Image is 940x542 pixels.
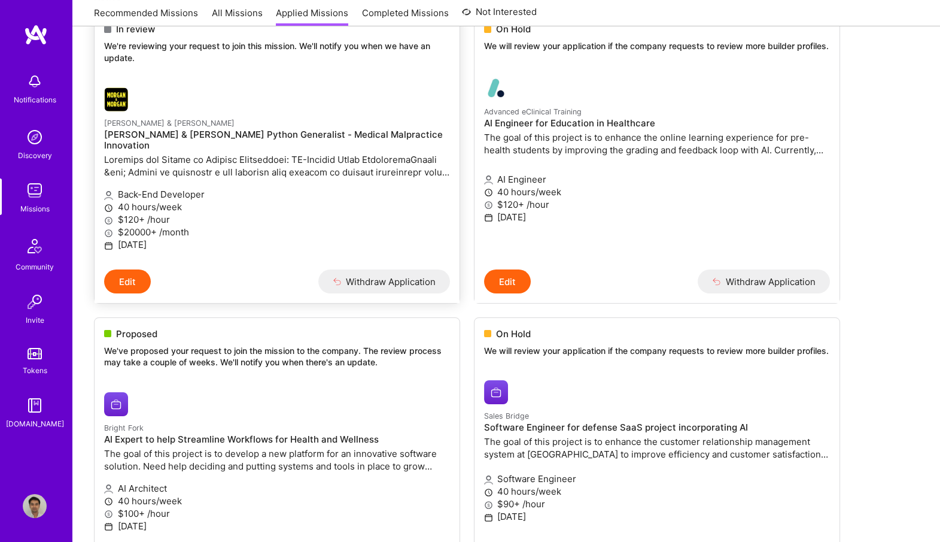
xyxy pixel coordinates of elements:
img: Community [20,232,49,261]
p: Back-End Developer [104,188,450,201]
div: Notifications [14,93,56,106]
p: [DATE] [104,238,450,251]
p: We've proposed your request to join the mission to the company. The review process may take a cou... [104,345,450,368]
a: User Avatar [20,494,50,518]
h4: Software Engineer for defense SaaS project incorporating AI [484,422,830,433]
i: icon Calendar [104,241,113,250]
p: 40 hours/week [104,495,450,507]
i: icon MoneyGray [484,201,493,210]
i: icon Clock [484,488,493,497]
i: icon Applicant [104,485,113,493]
p: We're reviewing your request to join this mission. We'll notify you when we have an update. [104,40,450,63]
p: The goal of this project is to enhance the online learning experience for pre-health students by ... [484,131,830,156]
img: tokens [28,348,42,359]
a: Completed Missions [362,7,449,26]
span: On Hold [496,328,531,340]
i: icon Applicant [104,191,113,200]
p: [DATE] [484,211,830,223]
a: Recommended Missions [94,7,198,26]
a: All Missions [212,7,263,26]
img: Sales Bridge company logo [484,380,508,404]
img: User Avatar [23,494,47,518]
i: icon Clock [104,204,113,213]
i: icon MoneyGray [484,501,493,510]
div: Tokens [23,364,47,377]
small: Sales Bridge [484,411,529,420]
div: Invite [26,314,44,326]
p: Software Engineer [484,473,830,485]
h4: [PERSON_NAME] & [PERSON_NAME] Python Generalist - Medical Malpractice Innovation [104,129,450,151]
p: [DATE] [104,520,450,532]
a: Advanced eClinical Training company logoAdvanced eClinical TrainingAI Engineer for Education in H... [474,66,839,270]
p: [DATE] [484,510,830,523]
i: icon Calendar [104,522,113,531]
p: $90+ /hour [484,498,830,510]
button: Edit [104,270,151,293]
p: 40 hours/week [484,485,830,498]
span: In review [116,23,155,35]
small: Advanced eClinical Training [484,107,582,116]
a: Applied Missions [276,7,348,26]
button: Withdraw Application [698,270,830,293]
h4: AI Engineer for Education in Healthcare [484,118,830,129]
a: Morgan & Morgan company logo[PERSON_NAME] & [PERSON_NAME][PERSON_NAME] & [PERSON_NAME] Python Gen... [95,78,460,270]
small: Bright Fork [104,423,144,432]
p: The goal of this project is to enhance the customer relationship management system at [GEOGRAPHIC... [484,435,830,461]
small: [PERSON_NAME] & [PERSON_NAME] [104,119,235,128]
i: icon Applicant [484,175,493,184]
h4: AI Expert to help Streamline Workflows for Health and Wellness [104,434,450,445]
img: bell [23,69,47,93]
p: $120+ /hour [104,213,450,226]
p: 40 hours/week [104,201,450,213]
span: On Hold [496,23,531,35]
a: Not Interested [462,5,537,26]
i: icon MoneyGray [104,216,113,225]
i: icon Calendar [484,213,493,222]
i: icon Clock [104,497,113,506]
img: Invite [23,290,47,314]
p: The goal of this project is to develop a new platform for an innovative software solution. Need h... [104,447,450,473]
img: discovery [23,125,47,149]
img: guide book [23,393,47,417]
p: AI Engineer [484,173,830,186]
div: Missions [20,202,50,215]
div: Community [16,261,54,273]
p: Loremips dol Sitame co Adipisc Elitseddoei: TE-Incidid Utlab EtdoloremaGnaali &eni; Admini ve qui... [104,153,450,178]
img: Advanced eClinical Training company logo [484,76,508,100]
img: Bright Fork company logo [104,392,128,416]
p: $20000+ /month [104,226,450,238]
div: Discovery [18,149,52,162]
img: teamwork [23,178,47,202]
button: Edit [484,270,531,293]
img: logo [24,24,48,46]
img: Morgan & Morgan company logo [104,87,128,111]
p: 40 hours/week [484,186,830,198]
div: [DOMAIN_NAME] [6,417,64,430]
i: icon MoneyGray [104,229,113,238]
i: icon MoneyGray [104,510,113,519]
button: Withdraw Application [318,270,451,293]
i: icon Calendar [484,513,493,522]
i: icon Applicant [484,476,493,485]
p: $100+ /hour [104,507,450,520]
span: Proposed [116,328,157,340]
p: $120+ /hour [484,198,830,211]
p: AI Architect [104,482,450,495]
p: We will review your application if the company requests to review more builder profiles. [484,40,830,52]
p: We will review your application if the company requests to review more builder profiles. [484,345,830,357]
i: icon Clock [484,188,493,197]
